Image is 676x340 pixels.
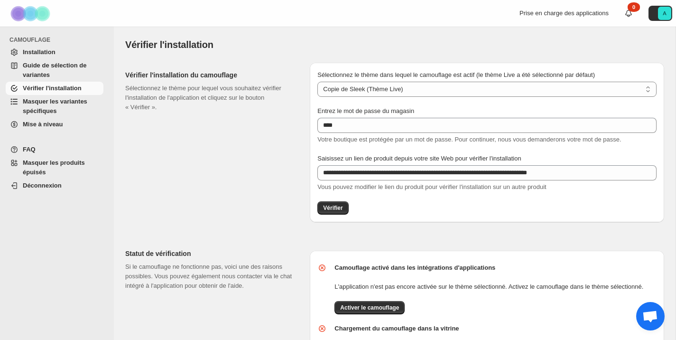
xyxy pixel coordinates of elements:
font: Déconnexion [23,182,62,189]
font: Saisissez un lien de produit depuis votre site Web pour vérifier l'installation [317,155,521,162]
font: Sélectionnez le thème pour lequel vous souhaitez vérifier l'installation de l'application et cliq... [125,85,281,111]
img: Camouflage [8,0,55,27]
font: Installation [23,48,56,56]
font: Vérifier l'installation [23,85,82,92]
button: Avatar avec les initiales A [648,6,672,21]
font: Masquer les produits épuisés [23,159,85,176]
font: Activer le camouflage [340,304,399,311]
a: Installation [6,46,103,59]
font: Vérifier [323,205,343,211]
font: Mise à niveau [23,121,63,128]
font: Statut de vérification [125,250,191,257]
text: A [663,10,667,16]
a: Guide de sélection de variantes [6,59,103,82]
span: Avatar avec les initiales A [658,7,671,20]
font: Sélectionnez le thème dans lequel le camouflage est actif (le thème Live a été sélectionné par dé... [317,71,595,78]
a: Masquer les variantes spécifiques [6,95,103,118]
a: Ouvrir le chat [636,302,665,331]
font: L'application n'est pas encore activée sur le thème sélectionné. Activez le camouflage dans le th... [334,283,643,290]
font: Si le camouflage ne fonctionne pas, voici une des raisons possibles. Vous pouvez également nous c... [125,263,292,289]
a: Déconnexion [6,179,103,192]
font: FAQ [23,146,36,153]
font: Masquer les variantes spécifiques [23,98,87,114]
a: FAQ [6,143,103,156]
font: Prise en charge des applications [519,9,609,17]
a: Activer le camouflage [334,304,405,311]
font: Vous pouvez modifier le lien du produit pour vérifier l'installation sur un autre produit [317,183,546,190]
font: CAMOUFLAGE [9,37,50,43]
a: Masquer les produits épuisés [6,156,103,179]
font: Guide de sélection de variantes [23,62,86,78]
font: Votre boutique est protégée par un mot de passe. Pour continuer, nous vous demanderons votre mot ... [317,136,621,143]
font: Vérifier l'installation du camouflage [125,71,237,79]
font: Vérifier l'installation [125,39,213,50]
a: Vérifier l'installation [6,82,103,95]
font: Camouflage activé dans les intégrations d'applications [334,264,495,271]
font: Entrez le mot de passe du magasin [317,107,414,114]
button: Activer le camouflage [334,301,405,314]
font: 0 [632,4,635,10]
button: Vérifier [317,201,348,215]
font: Chargement du camouflage dans la vitrine [334,325,459,332]
a: 0 [624,9,633,18]
a: Mise à niveau [6,118,103,131]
